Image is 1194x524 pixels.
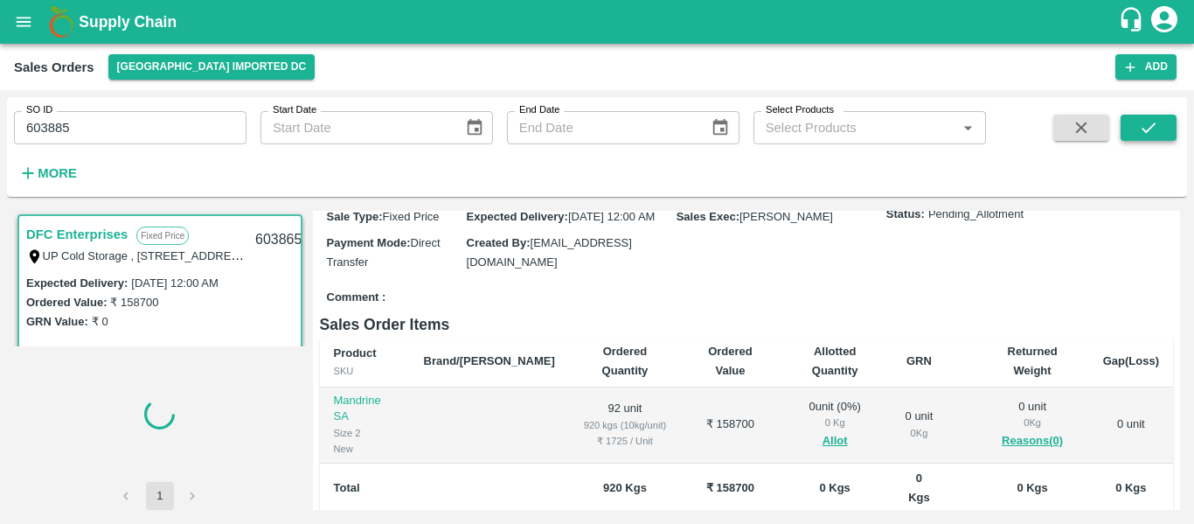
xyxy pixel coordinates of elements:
[1008,345,1058,377] b: Returned Weight
[467,236,531,249] label: Created By :
[327,290,386,306] label: Comment :
[334,441,396,457] div: New
[928,206,1024,223] span: Pending_Allotment
[424,354,555,367] b: Brand/[PERSON_NAME]
[38,166,77,180] strong: More
[569,388,681,464] td: 92 unit
[583,417,667,433] div: 920 kgs (10kg/unit)
[79,13,177,31] b: Supply Chain
[708,345,753,377] b: Ordered Value
[110,296,158,309] label: ₹ 158700
[14,111,246,144] input: Enter SO ID
[43,248,250,262] label: UP Cold Storage , [STREET_ADDRESS]
[136,227,189,245] p: Fixed Price
[79,10,1118,34] a: Supply Chain
[704,111,737,144] button: Choose date
[334,346,377,360] b: Product
[794,415,877,430] div: 0 Kg
[327,236,411,249] label: Payment Mode :
[334,425,396,441] div: Size 2
[812,345,858,377] b: Allotted Quantity
[110,482,210,510] nav: pagination navigation
[759,116,952,139] input: Select Products
[706,481,754,494] b: ₹ 158700
[990,431,1075,451] button: Reasons(0)
[44,4,79,39] img: logo
[906,354,932,367] b: GRN
[327,236,441,269] span: Direct Transfer
[334,393,396,425] p: Mandrine SA
[990,415,1075,430] div: 0 Kg
[26,223,128,246] a: DFC Enterprises
[1118,6,1149,38] div: customer-support
[1115,54,1177,80] button: Add
[458,111,491,144] button: Choose date
[908,472,930,504] b: 0 Kgs
[327,210,383,223] label: Sale Type :
[568,210,655,223] span: [DATE] 12:00 AM
[1149,3,1180,40] div: account of current user
[467,236,632,269] span: [EMAIL_ADDRESS][DOMAIN_NAME]
[583,433,667,449] div: ₹ 1725 / Unit
[92,315,108,328] label: ₹ 0
[1089,388,1173,464] td: 0 unit
[320,312,1174,337] h6: Sales Order Items
[26,103,52,117] label: SO ID
[26,296,107,309] label: Ordered Value:
[1017,481,1047,494] b: 0 Kgs
[519,103,559,117] label: End Date
[334,363,396,379] div: SKU
[507,111,698,144] input: End Date
[108,54,316,80] button: Select DC
[990,399,1075,451] div: 0 unit
[3,2,44,42] button: open drawer
[1115,481,1146,494] b: 0 Kgs
[146,482,174,510] button: page 1
[904,409,934,441] div: 0 unit
[681,388,780,464] td: ₹ 158700
[245,220,312,261] div: 603865
[131,276,218,290] label: [DATE] 12:00 AM
[886,206,925,223] label: Status:
[260,111,451,144] input: Start Date
[14,158,81,188] button: More
[273,103,316,117] label: Start Date
[602,345,649,377] b: Ordered Quantity
[383,210,440,223] span: Fixed Price
[14,56,94,79] div: Sales Orders
[26,276,128,290] label: Expected Delivery :
[677,210,739,223] label: Sales Exec :
[334,481,360,494] b: Total
[739,210,833,223] span: [PERSON_NAME]
[26,315,88,328] label: GRN Value:
[1103,354,1159,367] b: Gap(Loss)
[823,431,848,451] button: Allot
[766,103,834,117] label: Select Products
[904,425,934,441] div: 0 Kg
[467,210,568,223] label: Expected Delivery :
[819,481,850,494] b: 0 Kgs
[794,399,877,451] div: 0 unit ( 0 %)
[956,116,979,139] button: Open
[603,481,647,494] b: 920 Kgs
